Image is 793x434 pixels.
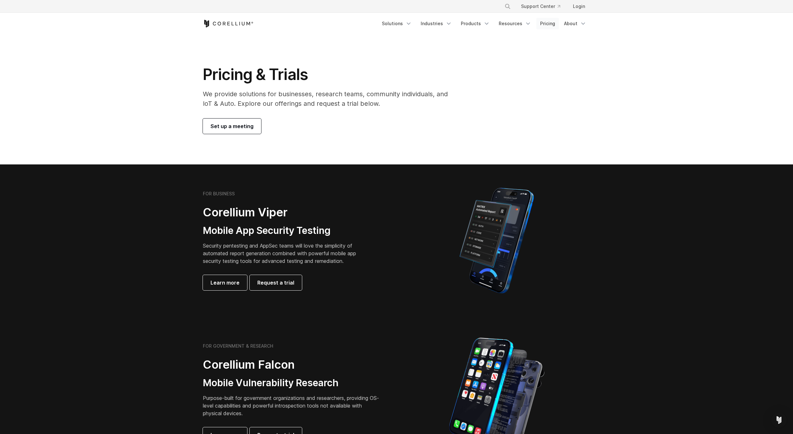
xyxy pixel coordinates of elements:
div: Navigation Menu [497,1,590,12]
h2: Corellium Viper [203,205,366,220]
a: Industries [417,18,456,29]
span: Learn more [211,279,239,286]
h1: Pricing & Trials [203,65,457,84]
a: Products [457,18,494,29]
div: Open Intercom Messenger [771,412,787,428]
a: Corellium Home [203,20,254,27]
h6: FOR GOVERNMENT & RESEARCH [203,343,273,349]
a: Resources [495,18,535,29]
span: Request a trial [257,279,294,286]
h6: FOR BUSINESS [203,191,235,197]
a: Support Center [516,1,565,12]
a: Pricing [536,18,559,29]
a: Learn more [203,275,247,290]
button: Search [502,1,513,12]
div: Navigation Menu [378,18,590,29]
a: Request a trial [250,275,302,290]
span: Set up a meeting [211,122,254,130]
a: About [560,18,590,29]
h3: Mobile Vulnerability Research [203,377,381,389]
img: Corellium MATRIX automated report on iPhone showing app vulnerability test results across securit... [449,185,545,296]
a: Solutions [378,18,416,29]
h2: Corellium Falcon [203,358,381,372]
a: Login [568,1,590,12]
p: We provide solutions for businesses, research teams, community individuals, and IoT & Auto. Explo... [203,89,457,108]
a: Set up a meeting [203,119,261,134]
h3: Mobile App Security Testing [203,225,366,237]
p: Purpose-built for government organizations and researchers, providing OS-level capabilities and p... [203,394,381,417]
p: Security pentesting and AppSec teams will love the simplicity of automated report generation comb... [203,242,366,265]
